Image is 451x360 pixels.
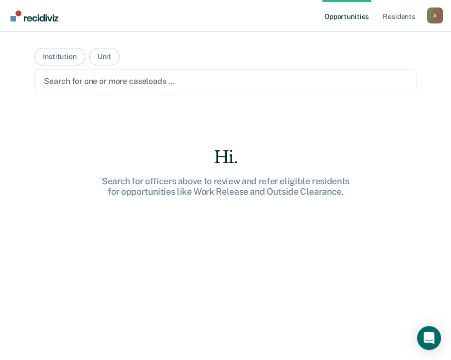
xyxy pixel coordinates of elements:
[417,326,441,350] div: Open Intercom Messenger
[427,7,443,23] button: Profile dropdown button
[427,7,443,23] div: A
[66,147,385,168] div: Hi.
[34,48,85,65] button: Institution
[66,176,385,197] div: Search for officers above to review and refer eligible residents for opportunities like Work Rele...
[89,48,120,65] button: Unit
[10,10,58,21] img: Recidiviz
